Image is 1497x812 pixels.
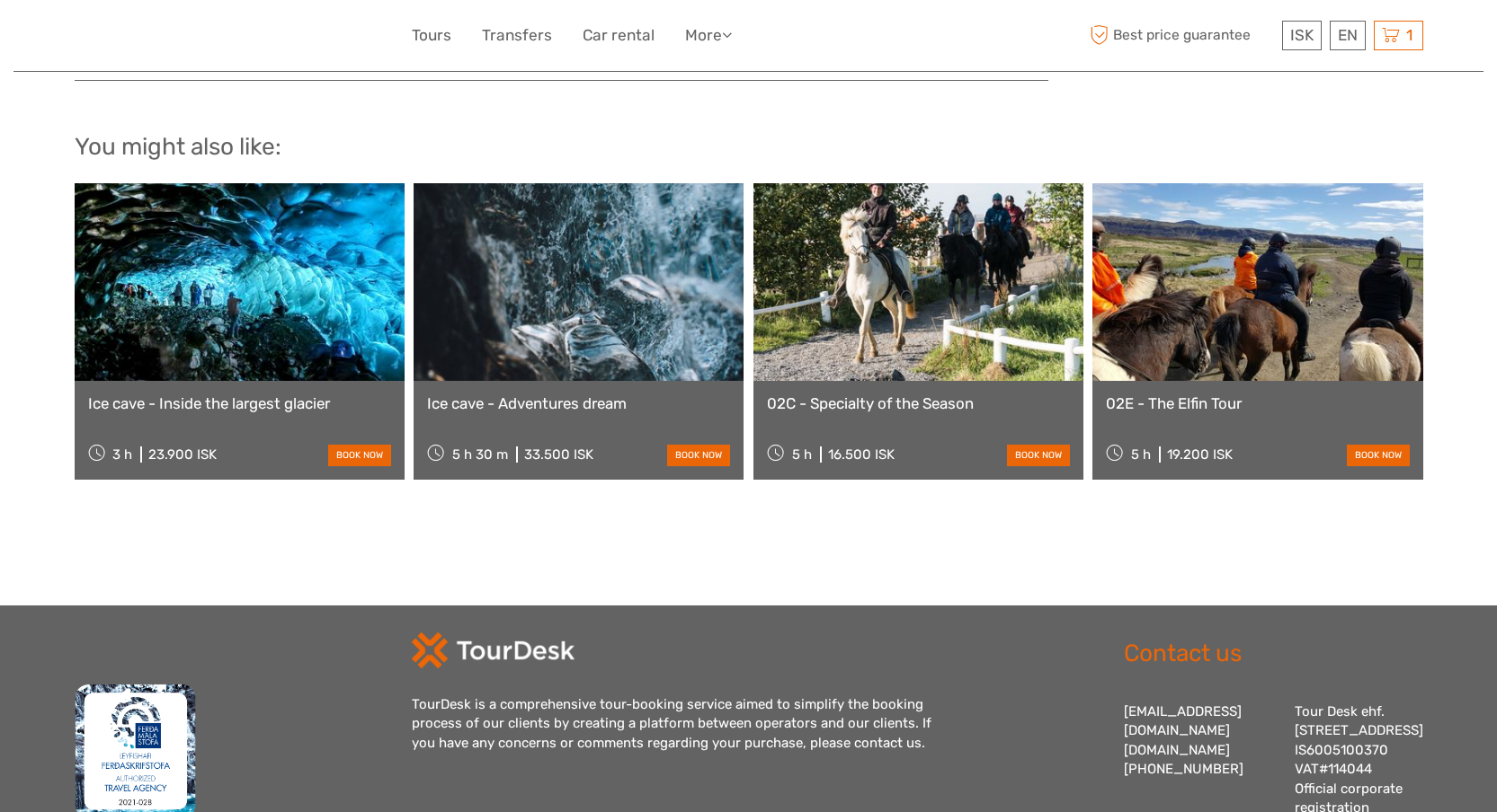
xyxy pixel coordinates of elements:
[412,22,451,49] a: Tours
[75,133,1423,162] h2: You might also like:
[1347,445,1410,465] a: book now
[427,394,730,412] a: Ice cave - Adventures dream
[1106,394,1409,412] a: 02E - The Elfin Tour
[685,22,732,49] a: More
[1086,21,1278,50] span: Best price guarantee
[767,394,1070,412] a: 02C - Specialty of the Season
[328,445,391,465] a: book now
[524,446,593,463] div: 33.500 ISK
[583,22,655,49] a: Car rental
[148,446,217,463] div: 23.900 ISK
[482,22,552,49] a: Transfers
[1403,26,1415,44] span: 1
[828,446,895,463] div: 16.500 ISK
[452,446,508,463] span: 5 h 30 m
[1124,640,1423,668] h2: Contact us
[1124,742,1230,758] a: [DOMAIN_NAME]
[1290,26,1314,44] span: ISK
[1167,446,1233,463] div: 19.200 ISK
[112,446,132,463] span: 3 h
[412,632,575,668] img: td-logo-white.png
[207,28,228,49] button: Open LiveChat chat widget
[792,446,812,463] span: 5 h
[25,31,203,46] p: Chat now
[1330,21,1366,50] div: EN
[1007,445,1070,465] a: book now
[667,445,730,465] a: book now
[88,394,391,412] a: Ice cave - Inside the largest glacier
[1131,446,1151,463] span: 5 h
[412,695,951,753] div: TourDesk is a comprehensive tour-booking service aimed to simplify the booking process of our cli...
